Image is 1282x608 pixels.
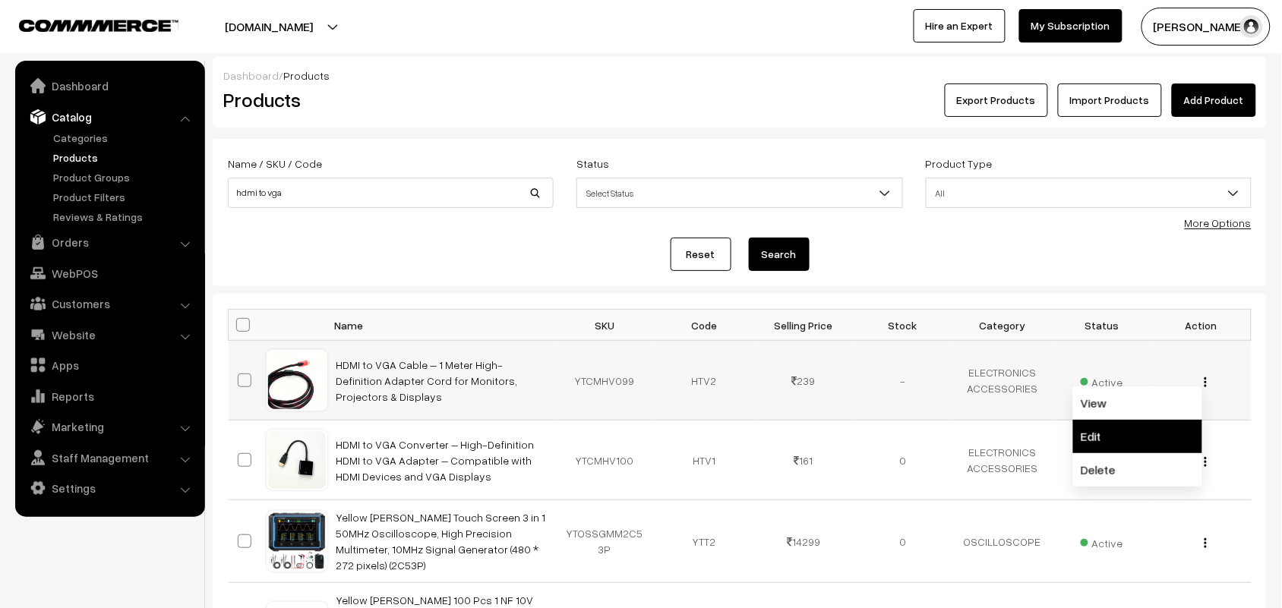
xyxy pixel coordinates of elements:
a: Marketing [19,413,200,440]
a: Reviews & Ratings [49,209,200,225]
a: Import Products [1058,83,1162,117]
a: View [1073,386,1202,420]
button: Search [749,238,810,271]
a: Add Product [1172,83,1256,117]
span: Active [1081,370,1123,390]
label: Status [576,156,609,172]
button: [DOMAIN_NAME] [172,8,366,46]
td: 239 [754,341,854,421]
th: Action [1152,310,1252,341]
a: WebPOS [19,260,200,287]
a: Edit [1073,420,1202,453]
label: Name / SKU / Code [228,156,322,172]
span: All [927,180,1251,206]
a: Reports [19,383,200,410]
td: YTOSSGMM2C53P [555,500,655,583]
th: Category [953,310,1053,341]
a: HDMI to VGA Cable – 1 Meter High-Definition Adapter Cord for Monitors, Projectors & Displays [336,358,518,403]
a: Apps [19,351,200,379]
input: Name / SKU / Code [228,178,554,208]
a: Product Groups [49,169,200,185]
img: Menu [1205,377,1207,387]
span: Select Status [576,178,902,208]
td: HTV2 [655,341,754,421]
img: Menu [1205,457,1207,467]
td: HTV1 [655,421,754,500]
td: 161 [754,421,854,500]
a: Hire an Expert [914,9,1006,43]
a: Product Filters [49,189,200,205]
span: Products [283,69,330,82]
a: Dashboard [223,69,279,82]
a: HDMI to VGA Converter – High-Definition HDMI to VGA Adapter – Compatible with HDMI Devices and VG... [336,438,535,483]
a: My Subscription [1019,9,1123,43]
td: YTCMHV100 [555,421,655,500]
div: / [223,68,1256,83]
span: Select Status [577,180,902,206]
a: Customers [19,290,200,317]
a: Catalog [19,103,200,131]
span: Active [1081,531,1123,551]
td: ELECTRONICS ACCESSORIES [953,341,1053,421]
a: Orders [19,228,200,256]
td: 14299 [754,500,854,583]
a: Delete [1073,453,1202,487]
a: Settings [19,474,200,502]
span: All [926,178,1252,208]
td: YTT2 [655,500,754,583]
a: Yellow [PERSON_NAME] Touch Screen 3 in 1 50MHz Oscilloscope, High Precision Multimeter, 10MHz Sig... [336,511,546,572]
th: SKU [555,310,655,341]
th: Stock [854,310,953,341]
a: Staff Management [19,444,200,471]
button: [PERSON_NAME] [1141,8,1271,46]
td: OSCILLOSCOPE [953,500,1053,583]
th: Name [327,310,555,341]
td: 0 [854,500,953,583]
th: Selling Price [754,310,854,341]
label: Product Type [926,156,993,172]
a: Products [49,150,200,165]
img: user [1240,15,1263,38]
th: Code [655,310,754,341]
a: COMMMERCE [19,15,152,33]
td: ELECTRONICS ACCESSORIES [953,421,1053,500]
a: Website [19,321,200,348]
img: Menu [1205,538,1207,548]
a: Reset [671,238,731,271]
button: Export Products [945,83,1048,117]
h2: Products [223,88,552,112]
td: - [854,341,953,421]
td: YTCMHV099 [555,341,655,421]
a: Categories [49,130,200,146]
a: More Options [1185,216,1252,229]
td: 0 [854,421,953,500]
a: Dashboard [19,72,200,99]
img: COMMMERCE [19,20,178,31]
th: Status [1053,310,1152,341]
